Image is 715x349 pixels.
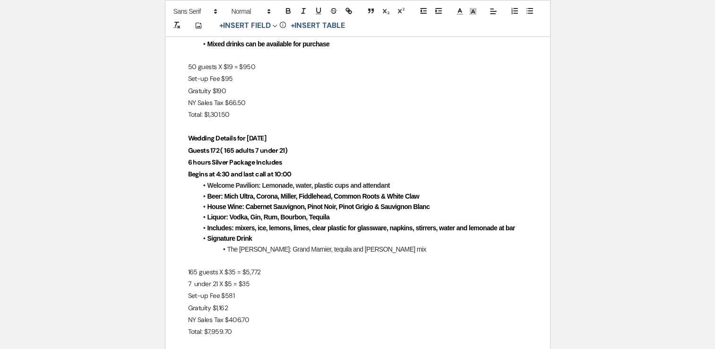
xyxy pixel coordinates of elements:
[290,22,294,29] span: +
[207,224,515,232] strong: Includes: mixers, ice, lemons, limes, clear plastic for glassware, napkins, stirrers, water and l...
[188,266,527,278] p: 165 guests X $35 = $5,772
[188,146,287,155] strong: Guests 172 ( 165 adults 7 under 21)
[227,6,274,17] span: Header Formats
[466,6,480,17] span: Text Background Color
[188,170,292,178] strong: Begins at 4:30 and last call at 10:00
[188,278,527,290] p: 7 under 21 X $5 = $35
[188,109,527,121] p: Total: $1,301.50
[207,192,420,200] strong: Beer: Mich Ultra, Corona, Miller, Fiddlehead, Common Roots & White Claw
[216,20,281,31] button: Insert Field
[188,302,527,314] p: Gratuity $1,162
[207,203,430,210] strong: House Wine: Cabernet Sauvignon, Pinot Noir, Pinot Grigio & Sauvignon Blanc
[188,326,527,338] p: Total: $7,959.70
[188,61,527,73] p: 50 guests X $19 = $950
[219,22,224,29] span: +
[188,97,527,109] p: NY Sales Tax $66.50
[188,73,527,85] p: Set-up Fee $95
[188,314,527,326] p: NY Sales Tax $406.70
[188,85,527,97] p: Gratuity $190
[487,6,500,17] span: Alignment
[188,290,527,302] p: Set-up Fee $581
[453,6,466,17] span: Text Color
[198,244,527,254] li: The [PERSON_NAME]: Grand Marnier, tequila and [PERSON_NAME] mix
[207,235,252,242] strong: Signature Drink
[207,213,330,221] strong: Liquor: Vodka, Gin, Rum, Bourbon, Tequila
[207,182,390,189] strong: Welcome Pavilion: Lemonade, water, plastic cups and attendant
[207,40,330,48] strong: Mixed drinks can be available for purchase
[188,134,266,142] strong: Wedding Details for [DATE]
[188,158,282,166] strong: 6 hours Silver Package Includes
[287,20,348,31] button: +Insert Table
